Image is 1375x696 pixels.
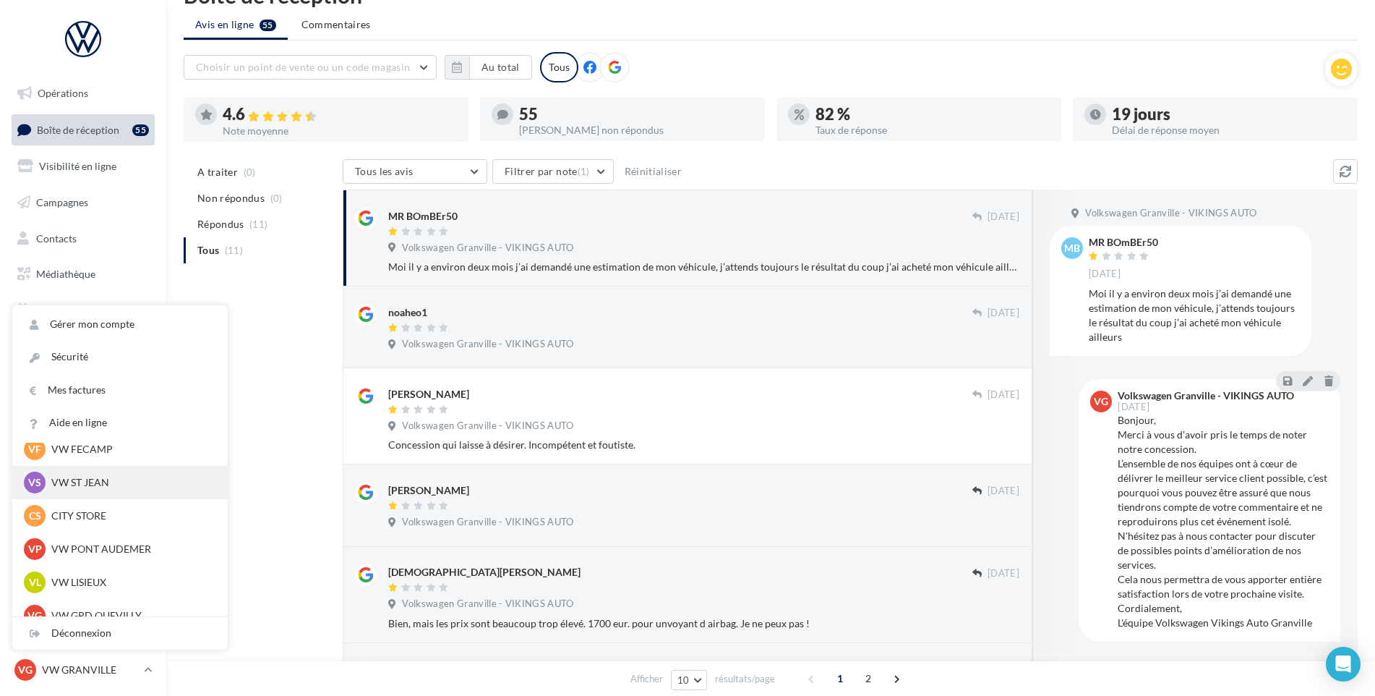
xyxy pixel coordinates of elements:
span: [DATE] [988,211,1019,224]
p: VW LISIEUX [51,575,210,590]
button: Au total [469,55,532,80]
span: Volkswagen Granville - VIKINGS AUTO [402,242,573,255]
div: Note moyenne [223,126,457,136]
span: [DATE] [988,307,1019,320]
button: Tous les avis [343,159,487,184]
p: VW GRANVILLE [42,663,138,677]
div: Délai de réponse moyen [1112,125,1346,135]
div: MR BOmBEr50 [1089,237,1158,247]
div: Moi il y a environ deux mois j’ai demandé une estimation de mon véhicule, j’attends toujours le r... [388,260,1019,274]
span: Volkswagen Granville - VIKINGS AUTO [402,420,573,433]
div: Open Intercom Messenger [1326,647,1361,682]
span: VG [1094,394,1108,409]
div: 19 jours [1112,106,1346,122]
div: Déconnexion [12,617,228,650]
span: VG [27,608,42,623]
a: Campagnes [9,187,158,218]
span: (0) [270,192,283,204]
span: (11) [249,218,267,230]
span: Volkswagen Granville - VIKINGS AUTO [402,338,573,351]
div: [PERSON_NAME] [388,387,469,402]
span: Opérations [38,87,88,99]
span: Commentaires [301,17,371,32]
div: Tous [540,52,578,82]
a: Contacts [9,224,158,254]
span: CS [29,509,41,523]
a: Visibilité en ligne [9,151,158,182]
a: Gérer mon compte [12,308,228,341]
span: [DATE] [988,567,1019,580]
span: 2 [857,667,880,690]
div: Bonjour, Merci à vous d'avoir pris le temps de noter notre concession. L’ensemble de nos équipes ... [1118,413,1329,630]
span: Volkswagen Granville - VIKINGS AUTO [402,598,573,611]
div: Taux de réponse [815,125,1050,135]
div: 55 [132,124,149,136]
a: Boîte de réception55 [9,114,158,145]
a: Calendrier [9,295,158,326]
span: VG [18,663,33,677]
span: VS [28,475,41,490]
span: Tous les avis [355,165,414,177]
span: MB [1064,241,1080,255]
span: VL [29,575,41,590]
span: VF [28,442,41,457]
a: Sécurité [12,341,228,373]
button: Au total [445,55,532,80]
span: (1) [578,166,590,177]
span: Choisir un point de vente ou un code magasin [196,61,410,73]
p: VW FECAMP [51,442,210,457]
div: Concession qui laisse à désirer. Incompétent et foutiste. [388,438,1019,452]
span: [DATE] [988,389,1019,402]
button: Choisir un point de vente ou un code magasin [184,55,437,80]
span: Boîte de réception [37,123,119,135]
span: (0) [244,166,256,178]
div: [PERSON_NAME] non répondus [519,125,753,135]
div: noaheo1 [388,305,427,320]
span: résultats/page [715,672,775,686]
p: VW GRD QUEVILLY [51,608,210,623]
div: 55 [519,106,753,122]
a: Médiathèque [9,259,158,289]
div: Volkswagen Granville - VIKINGS AUTO [1118,391,1294,401]
span: 1 [828,667,852,690]
span: Répondus [197,217,244,232]
div: 82 % [815,106,1050,122]
div: MR BOmBEr50 [388,209,458,224]
button: Filtrer par note(1) [492,159,614,184]
div: Bien, mais les prix sont beaucoup trop élevé. 1700 eur. pour unvoyant d airbag. Je ne peux pas ! [388,616,1019,631]
div: 4.6 [223,106,457,123]
span: Visibilité en ligne [39,160,116,172]
a: Aide en ligne [12,407,228,439]
span: A traiter [197,165,238,179]
div: [DEMOGRAPHIC_DATA][PERSON_NAME] [388,565,581,580]
p: CITY STORE [51,509,210,523]
button: 10 [671,670,708,690]
span: Volkswagen Granville - VIKINGS AUTO [1085,207,1256,220]
span: 10 [677,674,690,686]
span: Non répondus [197,191,265,205]
span: [DATE] [1089,268,1121,281]
a: VG VW GRANVILLE [12,656,155,684]
span: [DATE] [1118,402,1149,412]
button: Réinitialiser [619,163,688,180]
a: ASSETS PERSONNALISABLES [9,331,158,374]
span: VP [28,542,42,556]
span: Campagnes [36,196,88,208]
div: Moi il y a environ deux mois j’ai demandé une estimation de mon véhicule, j’attends toujours le r... [1089,287,1300,344]
a: Opérations [9,78,158,109]
span: Médiathèque [36,268,95,280]
div: [PERSON_NAME] [388,483,469,498]
span: Volkswagen Granville - VIKINGS AUTO [402,516,573,529]
span: Afficher [630,672,663,686]
span: Calendrier [36,304,85,316]
p: VW ST JEAN [51,475,210,490]
a: Mes factures [12,374,228,407]
span: Contacts [36,232,77,244]
span: [DATE] [988,485,1019,498]
p: VW PONT AUDEMER [51,542,210,556]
